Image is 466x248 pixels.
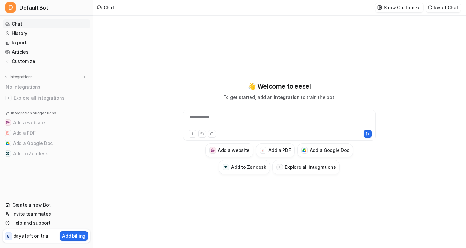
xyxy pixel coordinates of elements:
[302,148,306,152] img: Add a Google Doc
[285,164,336,170] h3: Explore all integrations
[3,48,90,57] a: Articles
[3,29,90,38] a: History
[6,141,10,145] img: Add a Google Doc
[248,81,311,91] p: 👋 Welcome to eesel
[3,117,90,128] button: Add a websiteAdd a website
[310,147,349,154] h3: Add a Google Doc
[3,38,90,47] a: Reports
[211,148,215,153] img: Add a website
[19,3,48,12] span: Default Bot
[3,138,90,148] button: Add a Google DocAdd a Google Doc
[272,160,339,174] button: Explore all integrations
[4,75,8,79] img: expand menu
[10,74,33,80] p: Integrations
[375,3,423,12] button: Show Customize
[274,94,299,100] span: integration
[6,152,10,156] img: Add to Zendesk
[3,128,90,138] button: Add a PDFAdd a PDF
[231,164,266,170] h3: Add to Zendesk
[218,147,250,154] h3: Add a website
[82,75,87,79] img: menu_add.svg
[4,81,90,92] div: No integrations
[428,5,432,10] img: reset
[205,143,253,157] button: Add a websiteAdd a website
[104,4,114,11] div: Chat
[3,148,90,159] button: Add to ZendeskAdd to Zendesk
[62,232,85,239] p: Add billing
[60,231,88,241] button: Add billing
[6,121,10,124] img: Add a website
[3,210,90,219] a: Invite teammates
[3,19,90,28] a: Chat
[13,232,50,239] p: days left on trial
[219,160,270,174] button: Add to ZendeskAdd to Zendesk
[384,4,421,11] p: Show Customize
[6,131,10,135] img: Add a PDF
[7,233,10,239] p: 8
[268,147,291,154] h3: Add a PDF
[3,200,90,210] a: Create a new Bot
[377,5,382,10] img: customize
[223,94,335,101] p: To get started, add an to train the bot.
[261,148,265,152] img: Add a PDF
[3,219,90,228] a: Help and support
[3,93,90,102] a: Explore all integrations
[14,93,88,103] span: Explore all integrations
[3,74,35,80] button: Integrations
[297,143,353,157] button: Add a Google DocAdd a Google Doc
[11,110,56,116] p: Integration suggestions
[426,3,461,12] button: Reset Chat
[256,143,294,157] button: Add a PDFAdd a PDF
[5,2,16,13] span: D
[5,95,12,101] img: explore all integrations
[224,165,228,169] img: Add to Zendesk
[3,57,90,66] a: Customize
